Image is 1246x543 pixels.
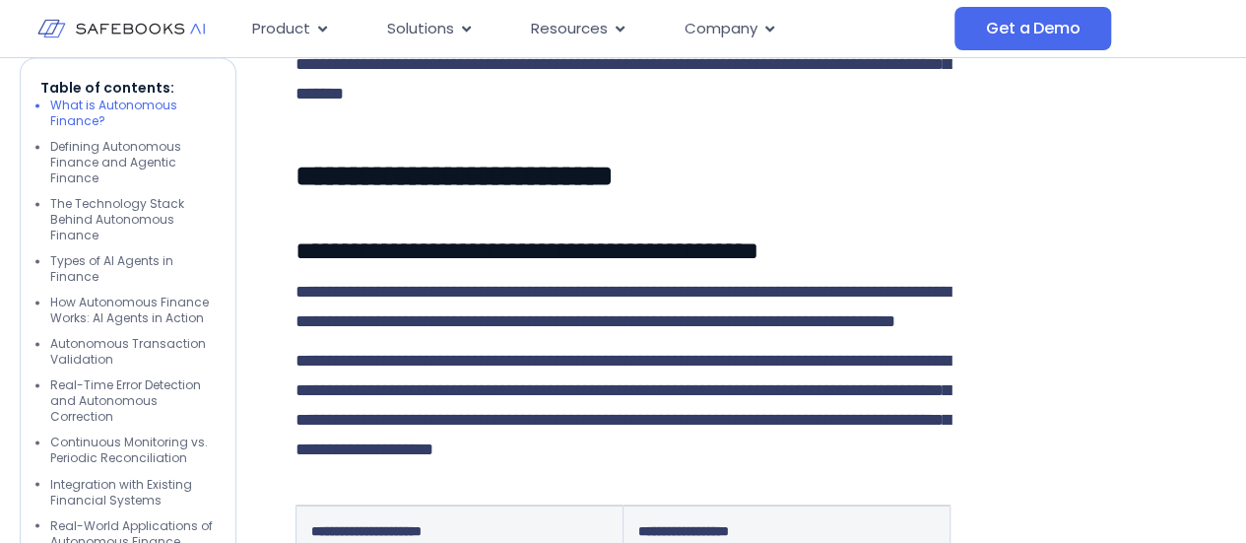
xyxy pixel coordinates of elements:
[50,436,216,467] li: Continuous Monitoring vs. Periodic Reconciliation
[236,10,954,48] div: Menu Toggle
[40,79,216,99] p: Table of contents:
[50,296,216,327] li: How Autonomous Finance Works: AI Agents in Action
[50,254,216,286] li: Types of AI Agents in Finance
[50,477,216,509] li: Integration with Existing Financial Systems
[50,337,216,369] li: Autonomous Transaction Validation
[954,7,1111,50] a: Get a Demo
[50,140,216,187] li: Defining Autonomous Finance and Agentic Finance
[387,18,454,40] span: Solutions
[986,19,1080,38] span: Get a Demo
[252,18,310,40] span: Product
[531,18,608,40] span: Resources
[50,197,216,244] li: The Technology Stack Behind Autonomous Finance
[236,10,954,48] nav: Menu
[50,378,216,426] li: Real-Time Error Detection and Autonomous Correction
[685,18,757,40] span: Company
[50,99,216,130] li: What is Autonomous Finance?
